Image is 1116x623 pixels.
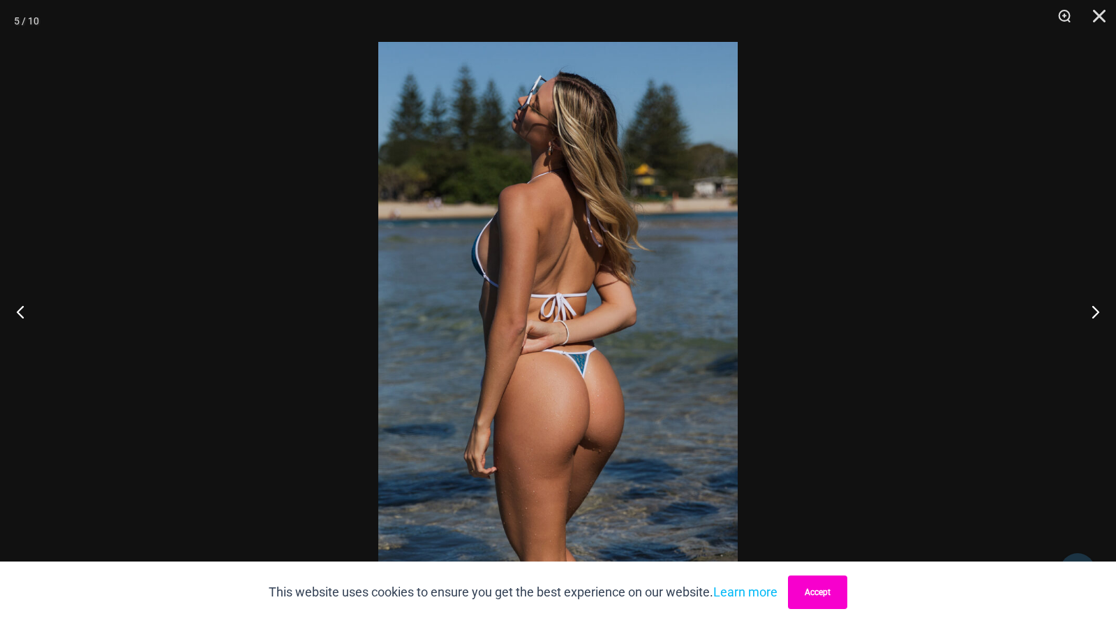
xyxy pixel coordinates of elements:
[788,576,847,609] button: Accept
[1064,277,1116,346] button: Next
[14,10,39,31] div: 5 / 10
[713,585,778,599] a: Learn more
[269,582,778,603] p: This website uses cookies to ensure you get the best experience on our website.
[378,42,738,581] img: Waves Breaking Ocean 312 Top 456 Bottom 07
